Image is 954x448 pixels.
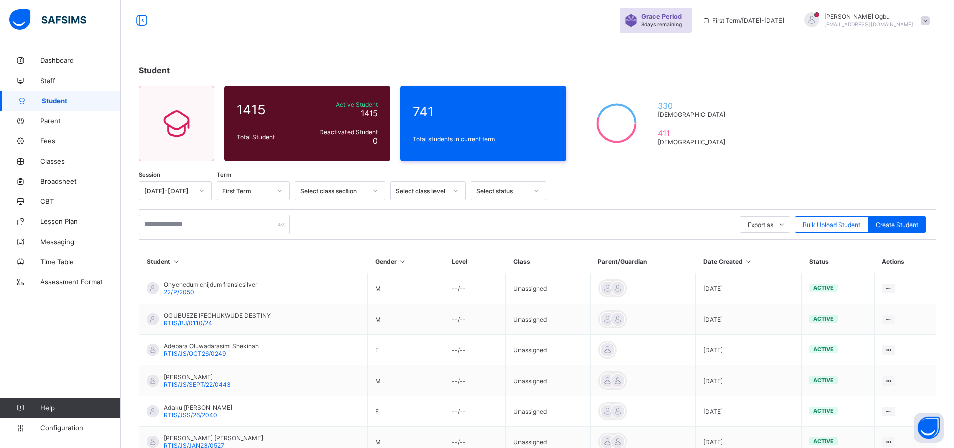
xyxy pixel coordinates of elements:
[744,258,753,265] i: Sort in Ascending Order
[803,221,860,229] span: Bulk Upload Student
[590,250,695,273] th: Parent/Guardian
[506,365,591,396] td: Unassigned
[748,221,773,229] span: Export as
[164,373,231,381] span: [PERSON_NAME]
[139,65,170,76] span: Student
[139,250,368,273] th: Student
[40,424,120,432] span: Configuration
[40,117,121,125] span: Parent
[373,136,378,146] span: 0
[824,13,913,20] span: [PERSON_NAME] Ogbu
[444,335,506,365] td: --/--
[42,97,121,105] span: Student
[368,365,444,396] td: M
[164,281,257,288] span: Onyenedum chijdum fransicsilver
[164,434,263,442] span: [PERSON_NAME] [PERSON_NAME]
[172,258,181,265] i: Sort in Ascending Order
[368,304,444,335] td: M
[164,411,217,419] span: RTIS/JSS/26/2040
[164,312,271,319] span: OGUBUEZE IFECHUKWUDE DESTINY
[368,335,444,365] td: F
[9,9,86,30] img: safsims
[164,288,194,296] span: 22/P/2050
[444,304,506,335] td: --/--
[368,396,444,427] td: F
[40,197,121,205] span: CBT
[40,137,121,145] span: Fees
[40,258,121,266] span: Time Table
[696,273,802,304] td: [DATE]
[824,21,913,27] span: [EMAIL_ADDRESS][DOMAIN_NAME]
[144,187,193,195] div: [DATE]-[DATE]
[40,56,121,64] span: Dashboard
[40,278,121,286] span: Assessment Format
[396,187,447,195] div: Select class level
[306,101,378,108] span: Active Student
[413,104,554,119] span: 741
[794,12,935,29] div: AnnOgbu
[506,335,591,365] td: Unassigned
[813,407,834,414] span: active
[696,365,802,396] td: [DATE]
[914,413,944,443] button: Open asap
[658,111,730,118] span: [DEMOGRAPHIC_DATA]
[813,438,834,445] span: active
[506,396,591,427] td: Unassigned
[217,171,231,178] span: Term
[658,101,730,111] span: 330
[237,102,301,117] span: 1415
[476,187,528,195] div: Select status
[813,315,834,322] span: active
[696,396,802,427] td: [DATE]
[222,187,271,195] div: First Term
[40,157,121,165] span: Classes
[696,250,802,273] th: Date Created
[164,342,259,350] span: Adebara Oluwadarasimi Shekinah
[361,108,378,118] span: 1415
[368,273,444,304] td: M
[413,135,554,143] span: Total students in current term
[696,304,802,335] td: [DATE]
[40,177,121,185] span: Broadsheet
[444,250,506,273] th: Level
[641,13,682,20] span: Grace Period
[40,238,121,246] span: Messaging
[813,377,834,384] span: active
[444,396,506,427] td: --/--
[164,319,212,327] span: RTIS/BJ/0110/24
[658,138,730,146] span: [DEMOGRAPHIC_DATA]
[368,250,444,273] th: Gender
[306,128,378,136] span: Deactivated Student
[300,187,367,195] div: Select class section
[164,404,232,411] span: Adaku [PERSON_NAME]
[874,250,936,273] th: Actions
[876,221,918,229] span: Create Student
[696,335,802,365] td: [DATE]
[40,217,121,226] span: Lesson Plan
[802,250,874,273] th: Status
[398,258,407,265] i: Sort in Ascending Order
[164,381,231,388] span: RTIS/JS/SEPT/22/0443
[164,350,226,357] span: RTIS/JS/OCT26/0249
[40,404,120,412] span: Help
[506,250,591,273] th: Class
[641,21,682,27] span: 8 days remaining
[813,346,834,353] span: active
[139,171,160,178] span: Session
[506,304,591,335] td: Unassigned
[813,284,834,291] span: active
[40,77,121,85] span: Staff
[702,17,784,24] span: session/term information
[625,14,637,27] img: sticker-purple.71386a28dfed39d6af7621340158ba97.svg
[506,273,591,304] td: Unassigned
[658,128,730,138] span: 411
[444,365,506,396] td: --/--
[234,131,304,143] div: Total Student
[444,273,506,304] td: --/--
